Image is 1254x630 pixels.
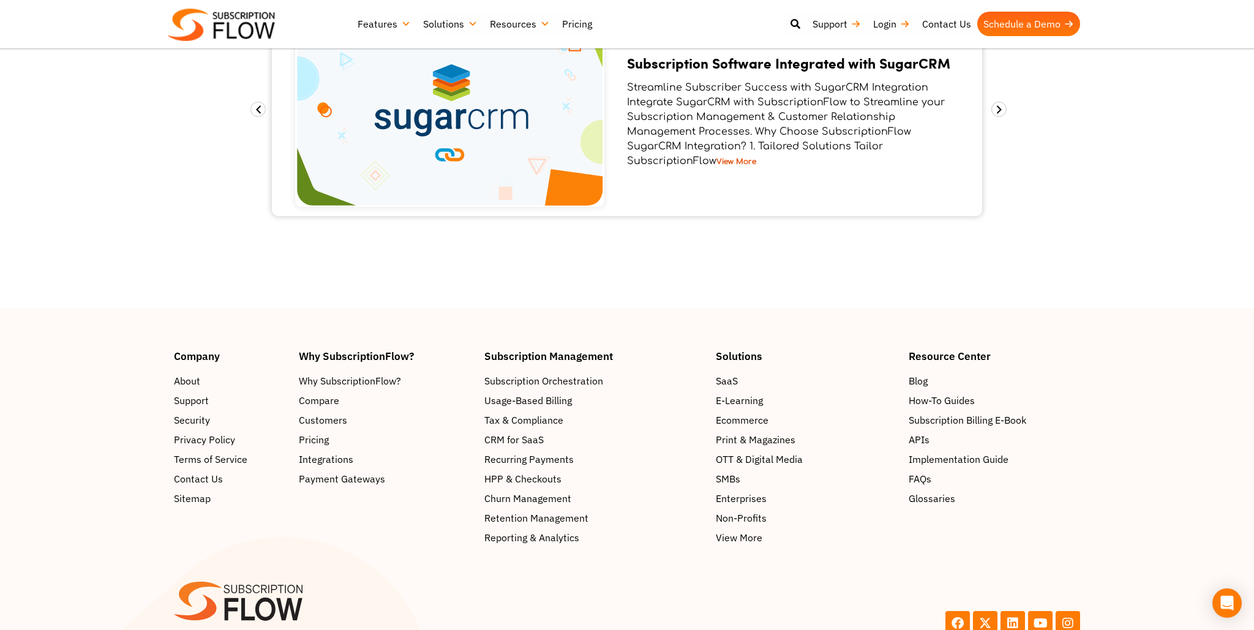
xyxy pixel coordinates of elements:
[295,9,604,207] img: Subscriptionflow-SugarCRM-integration
[484,432,704,447] a: CRM for SaaS
[909,413,1080,427] a: Subscription Billing E-Book
[484,413,563,427] span: Tax & Compliance
[299,393,473,408] a: Compare
[716,413,896,427] a: Ecommerce
[484,491,704,506] a: Churn Management
[299,413,473,427] a: Customers
[716,432,896,447] a: Print & Magazines
[716,413,768,427] span: Ecommerce
[716,471,896,486] a: SMBs
[484,452,574,467] span: Recurring Payments
[174,491,287,506] a: Sitemap
[299,373,473,388] a: Why SubscriptionFlow?
[909,452,1008,467] span: Implementation Guide
[716,393,896,408] a: E-Learning
[716,432,795,447] span: Print & Magazines
[174,413,210,427] span: Security
[174,471,287,486] a: Contact Us
[484,413,704,427] a: Tax & Compliance
[484,491,571,506] span: Churn Management
[174,582,302,621] img: SF-logo
[716,491,896,506] a: Enterprises
[174,452,287,467] a: Terms of Service
[627,53,950,73] a: Subscription Software Integrated with SugarCRM
[484,530,579,545] span: Reporting & Analytics
[716,491,767,506] span: Enterprises
[484,530,704,545] a: Reporting & Analytics
[299,452,473,467] a: Integrations
[484,351,704,361] h4: Subscription Management
[556,12,598,36] a: Pricing
[174,452,247,467] span: Terms of Service
[484,373,603,388] span: Subscription Orchestration
[909,452,1080,467] a: Implementation Guide
[299,471,385,486] span: Payment Gateways
[716,452,896,467] a: OTT & Digital Media
[716,471,740,486] span: SMBs
[977,12,1080,36] a: Schedule a Demo
[909,471,1080,486] a: FAQs
[299,432,329,447] span: Pricing
[417,12,484,36] a: Solutions
[867,12,916,36] a: Login
[909,491,1080,506] a: Glossaries
[168,9,275,41] img: Subscriptionflow
[484,471,704,486] a: HPP & Checkouts
[484,432,544,447] span: CRM for SaaS
[174,373,200,388] span: About
[716,373,738,388] span: SaaS
[806,12,867,36] a: Support
[174,432,287,447] a: Privacy Policy
[174,393,209,408] span: Support
[909,491,955,506] span: Glossaries
[484,12,556,36] a: Resources
[627,80,952,168] div: Streamline Subscriber Success with SugarCRM Integration Integrate SugarCRM with SubscriptionFlow ...
[484,393,572,408] span: Usage-Based Billing
[174,491,211,506] span: Sitemap
[299,393,339,408] span: Compare
[716,530,896,545] a: View More
[716,351,896,361] h4: Solutions
[909,471,931,486] span: FAQs
[484,471,561,486] span: HPP & Checkouts
[716,452,803,467] span: OTT & Digital Media
[351,12,417,36] a: Features
[716,393,763,408] span: E-Learning
[174,432,235,447] span: Privacy Policy
[484,452,704,467] a: Recurring Payments
[174,393,287,408] a: Support
[909,351,1080,361] h4: Resource Center
[909,432,1080,447] a: APIs
[174,471,223,486] span: Contact Us
[299,452,353,467] span: Integrations
[716,511,896,525] a: Non-Profits
[909,413,1026,427] span: Subscription Billing E-Book
[174,351,287,361] h4: Company
[909,373,928,388] span: Blog
[716,157,756,166] a: View More
[716,530,762,545] span: View More
[299,432,473,447] a: Pricing
[299,413,347,427] span: Customers
[484,373,704,388] a: Subscription Orchestration
[484,393,704,408] a: Usage-Based Billing
[909,432,929,447] span: APIs
[299,351,473,361] h4: Why SubscriptionFlow?
[909,393,1080,408] a: How-To Guides
[909,393,975,408] span: How-To Guides
[716,373,896,388] a: SaaS
[299,471,473,486] a: Payment Gateways
[484,511,588,525] span: Retention Management
[174,373,287,388] a: About
[716,511,767,525] span: Non-Profits
[174,413,287,427] a: Security
[484,511,704,525] a: Retention Management
[1212,588,1242,618] div: Open Intercom Messenger
[299,373,401,388] span: Why SubscriptionFlow?
[909,373,1080,388] a: Blog
[916,12,977,36] a: Contact Us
